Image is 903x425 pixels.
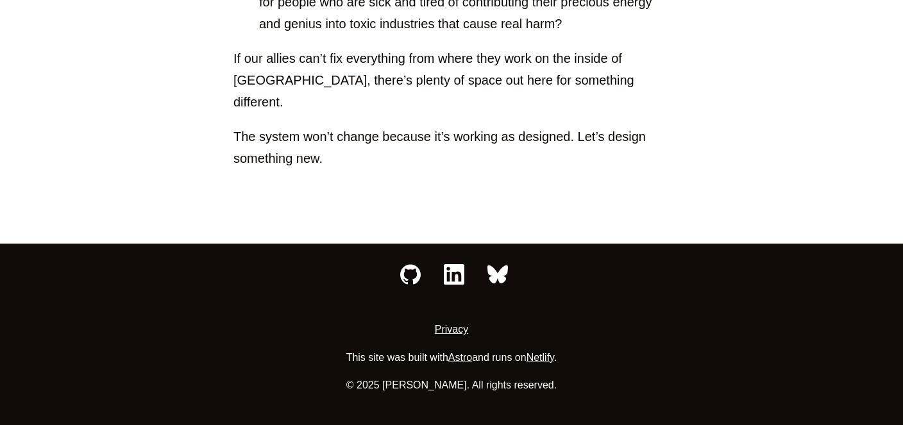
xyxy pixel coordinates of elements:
p: The system won’t change because it’s working as designed. Let’s design something new. [233,126,670,169]
a: Privacy [435,324,468,335]
a: Netlify [527,352,554,363]
p: If our allies can’t fix everything from where they work on the inside of [GEOGRAPHIC_DATA], there... [233,47,670,113]
a: Astro [448,352,472,363]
